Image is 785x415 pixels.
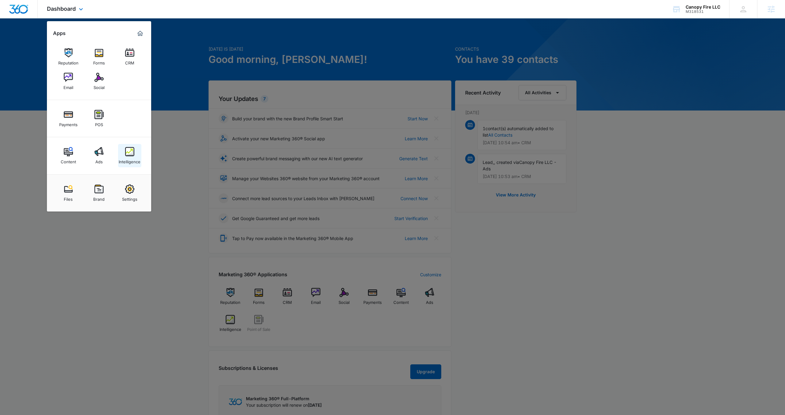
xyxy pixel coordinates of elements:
[87,45,111,68] a: Forms
[57,181,80,205] a: Files
[135,29,145,38] a: Marketing 360® Dashboard
[63,82,73,90] div: Email
[10,10,15,15] img: logo_orange.svg
[95,156,103,164] div: Ads
[17,10,30,15] div: v 4.0.25
[64,194,73,202] div: Files
[23,36,55,40] div: Domain Overview
[10,16,15,21] img: website_grey.svg
[125,57,134,65] div: CRM
[118,181,141,205] a: Settings
[57,45,80,68] a: Reputation
[122,194,137,202] div: Settings
[59,119,78,127] div: Payments
[95,119,103,127] div: POS
[87,70,111,93] a: Social
[119,156,140,164] div: Intelligence
[68,36,103,40] div: Keywords by Traffic
[57,107,80,130] a: Payments
[87,144,111,167] a: Ads
[118,45,141,68] a: CRM
[93,57,105,65] div: Forms
[118,144,141,167] a: Intelligence
[61,36,66,41] img: tab_keywords_by_traffic_grey.svg
[16,16,67,21] div: Domain: [DOMAIN_NAME]
[93,194,105,202] div: Brand
[61,156,76,164] div: Content
[53,30,66,36] h2: Apps
[686,10,720,14] div: account id
[87,107,111,130] a: POS
[47,6,76,12] span: Dashboard
[57,70,80,93] a: Email
[87,181,111,205] a: Brand
[58,57,78,65] div: Reputation
[94,82,105,90] div: Social
[17,36,21,41] img: tab_domain_overview_orange.svg
[686,5,720,10] div: account name
[57,144,80,167] a: Content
